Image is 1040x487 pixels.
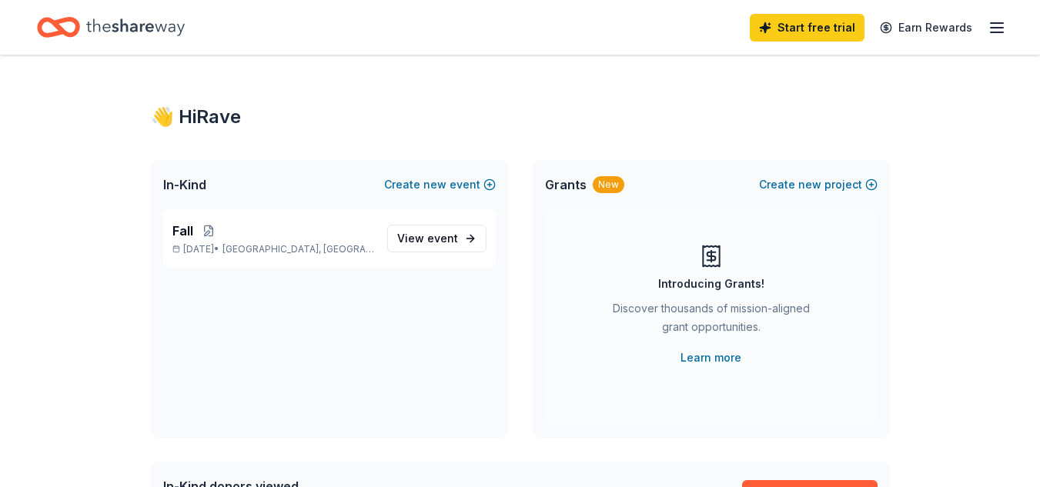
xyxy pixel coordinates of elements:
[681,349,741,367] a: Learn more
[759,175,878,194] button: Createnewproject
[222,243,374,255] span: [GEOGRAPHIC_DATA], [GEOGRAPHIC_DATA]
[798,175,821,194] span: new
[172,222,193,240] span: Fall
[607,299,816,342] div: Discover thousands of mission-aligned grant opportunities.
[172,243,375,255] p: [DATE] •
[871,14,981,42] a: Earn Rewards
[750,14,864,42] a: Start free trial
[427,232,458,245] span: event
[37,9,185,45] a: Home
[384,175,496,194] button: Createnewevent
[593,176,624,193] div: New
[397,229,458,248] span: View
[387,225,487,252] a: View event
[423,175,446,194] span: new
[151,105,890,129] div: 👋 Hi Rave
[163,175,206,194] span: In-Kind
[658,275,764,293] div: Introducing Grants!
[545,175,587,194] span: Grants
